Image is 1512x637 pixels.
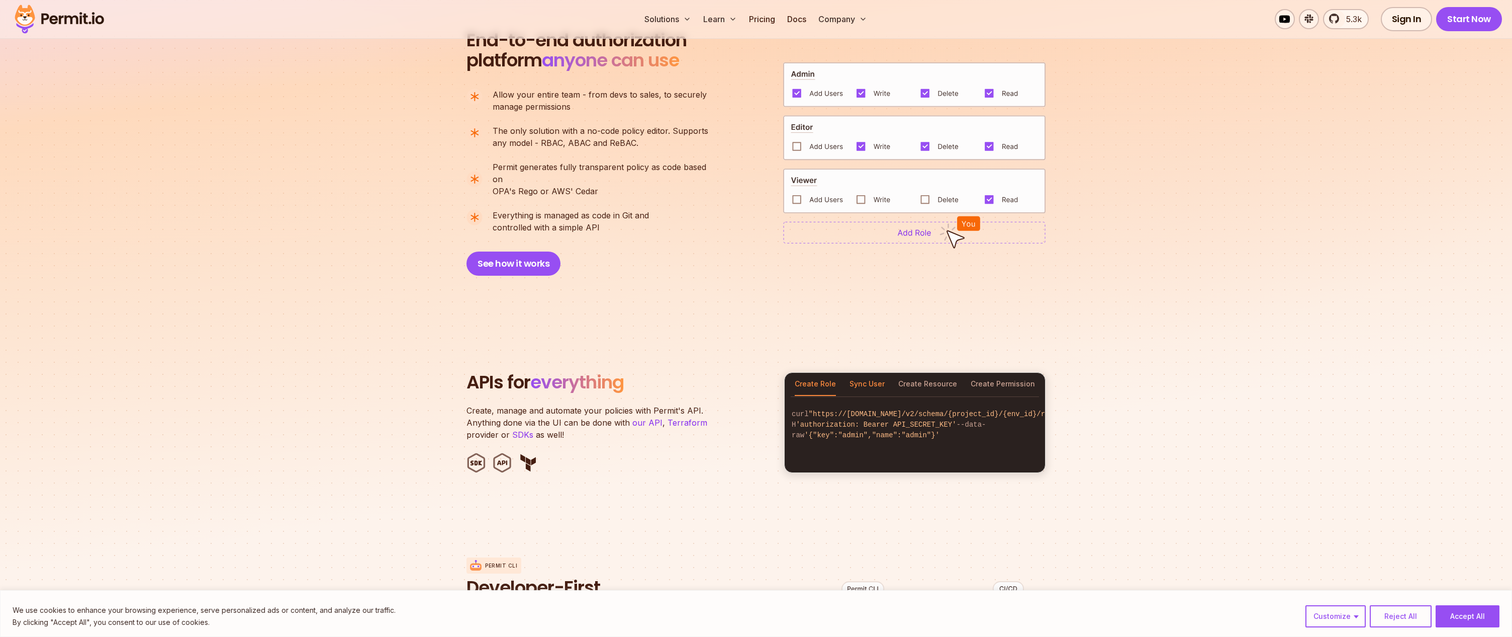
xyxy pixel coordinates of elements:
[809,410,1066,418] span: "https://[DOMAIN_NAME]/v2/schema/{project_id}/{env_id}/roles"
[466,30,687,70] h2: platform
[849,373,885,396] button: Sync User
[1305,605,1366,627] button: Customize
[493,209,649,221] span: Everything is managed as code in Git and
[640,9,695,29] button: Solutions
[796,421,956,429] span: 'authorization: Bearer API_SECRET_KEY'
[632,418,663,428] a: our API
[493,125,708,149] p: any model - RBAC, ABAC and ReBAC.
[783,9,810,29] a: Docs
[1370,605,1432,627] button: Reject All
[493,161,717,197] p: OPA's Rego or AWS' Cedar
[1381,7,1433,31] a: Sign In
[1323,9,1369,29] a: 5.3k
[814,9,871,29] button: Company
[1340,13,1362,25] span: 5.3k
[493,209,649,233] p: controlled with a simple API
[466,252,560,276] button: See how it works
[898,373,957,396] button: Create Resource
[971,373,1035,396] button: Create Permission
[466,372,772,392] h2: APIs for
[10,2,109,36] img: Permit logo
[485,562,517,570] p: Permit CLI
[1436,605,1499,627] button: Accept All
[493,161,717,185] span: Permit generates fully transparent policy as code based on
[1436,7,1502,31] a: Start Now
[668,418,707,428] a: Terraform
[699,9,741,29] button: Learn
[466,405,718,441] p: Create, manage and automate your policies with Permit's API. Anything done via the UI can be done...
[493,125,708,137] span: The only solution with a no-code policy editor. Supports
[795,373,836,396] button: Create Role
[542,47,679,73] span: anyone can use
[13,604,396,616] p: We use cookies to enhance your browsing experience, serve personalized ads or content, and analyz...
[804,431,939,439] span: '{"key":"admin","name":"admin"}'
[530,369,624,395] span: everything
[745,9,779,29] a: Pricing
[466,30,687,50] span: End-to-end authorization
[13,616,396,628] p: By clicking "Accept All", you consent to our use of cookies.
[785,401,1045,449] code: curl -H --data-raw
[512,430,533,440] a: SDKs
[466,578,708,598] span: Developer-First
[493,89,707,113] p: manage permissions
[493,89,707,101] span: Allow your entire team - from devs to sales, to securely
